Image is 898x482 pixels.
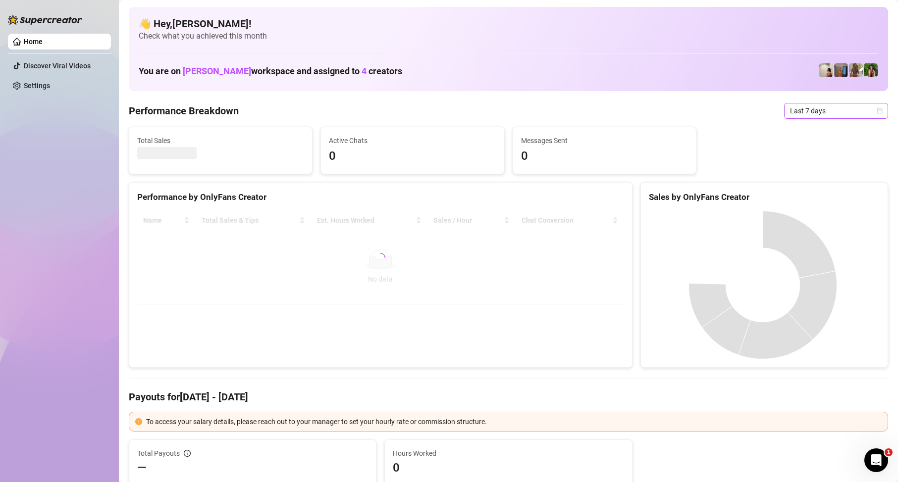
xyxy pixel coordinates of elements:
[139,17,878,31] h4: 👋 Hey, [PERSON_NAME] !
[137,191,624,204] div: Performance by OnlyFans Creator
[24,38,43,46] a: Home
[864,63,878,77] img: Nathaniel
[834,63,848,77] img: Wayne
[877,108,883,114] span: calendar
[329,135,496,146] span: Active Chats
[329,147,496,166] span: 0
[521,135,688,146] span: Messages Sent
[183,66,251,76] span: [PERSON_NAME]
[375,253,385,263] span: loading
[849,63,863,77] img: Nathaniel
[135,418,142,425] span: exclamation-circle
[24,82,50,90] a: Settings
[129,390,888,404] h4: Payouts for [DATE] - [DATE]
[790,103,882,118] span: Last 7 days
[819,63,833,77] img: Ralphy
[129,104,239,118] h4: Performance Breakdown
[139,31,878,42] span: Check what you achieved this month
[521,147,688,166] span: 0
[137,448,180,459] span: Total Payouts
[137,135,304,146] span: Total Sales
[139,66,402,77] h1: You are on workspace and assigned to creators
[24,62,91,70] a: Discover Viral Videos
[146,416,882,427] div: To access your salary details, please reach out to your manager to set your hourly rate or commis...
[137,460,147,476] span: —
[885,448,893,456] span: 1
[649,191,880,204] div: Sales by OnlyFans Creator
[184,450,191,457] span: info-circle
[393,448,624,459] span: Hours Worked
[393,460,624,476] span: 0
[362,66,367,76] span: 4
[864,448,888,472] iframe: Intercom live chat
[8,15,82,25] img: logo-BBDzfeDw.svg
